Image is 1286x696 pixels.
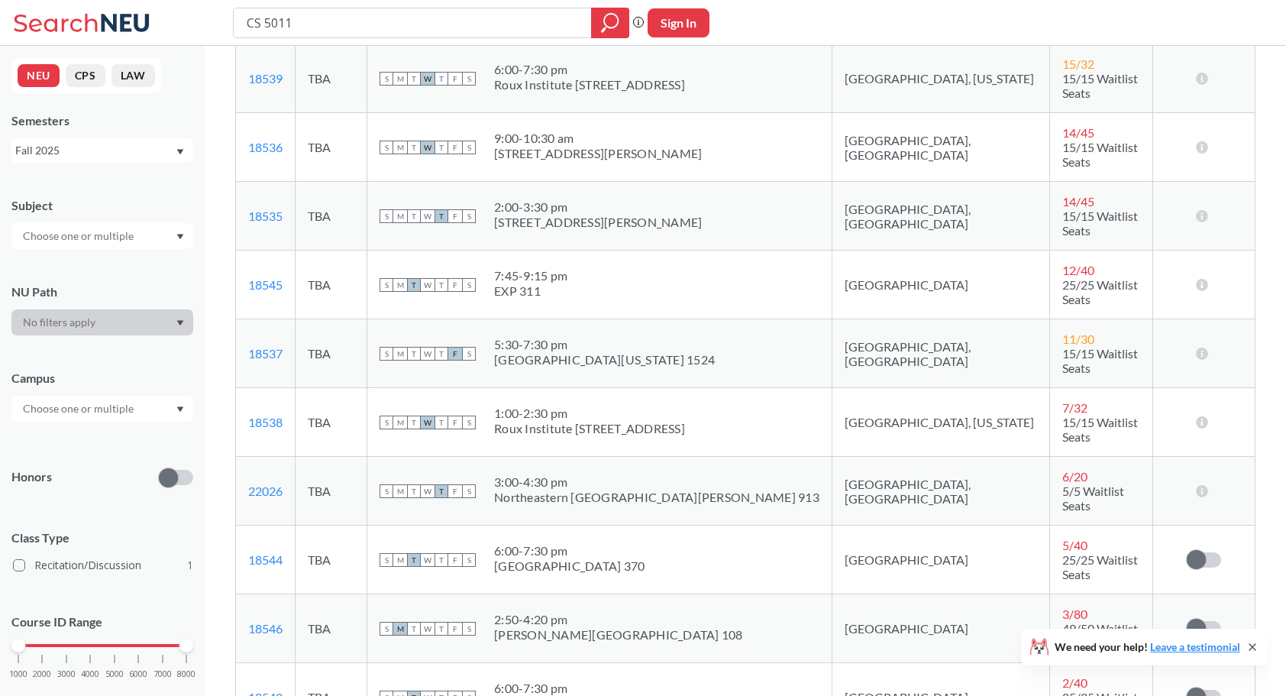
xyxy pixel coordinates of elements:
[494,146,702,161] div: [STREET_ADDRESS][PERSON_NAME]
[1062,332,1094,346] span: 11 / 30
[448,484,462,498] span: F
[1062,538,1087,552] span: 5 / 40
[421,347,435,361] span: W
[248,621,283,636] a: 18546
[407,141,421,154] span: T
[11,112,193,129] div: Semesters
[494,283,567,299] div: EXP 311
[448,347,462,361] span: F
[380,72,393,86] span: S
[435,347,448,361] span: T
[1150,640,1240,653] a: Leave a testimonial
[421,72,435,86] span: W
[832,251,1049,319] td: [GEOGRAPHIC_DATA]
[832,113,1049,182] td: [GEOGRAPHIC_DATA], [GEOGRAPHIC_DATA]
[448,553,462,567] span: F
[448,209,462,223] span: F
[494,490,819,505] div: Northeastern [GEOGRAPHIC_DATA][PERSON_NAME] 913
[296,251,367,319] td: TBA
[1062,346,1138,375] span: 15/15 Waitlist Seats
[248,209,283,223] a: 18535
[1062,675,1087,690] span: 2 / 40
[494,62,685,77] div: 6:00 - 7:30 pm
[407,278,421,292] span: T
[296,388,367,457] td: TBA
[176,320,184,326] svg: Dropdown arrow
[105,670,124,678] span: 5000
[245,10,580,36] input: Class, professor, course number, "phrase"
[407,347,421,361] span: T
[18,64,60,87] button: NEU
[296,457,367,526] td: TBA
[393,278,407,292] span: M
[296,526,367,594] td: TBA
[462,72,476,86] span: S
[15,227,144,245] input: Choose one or multiple
[832,388,1049,457] td: [GEOGRAPHIC_DATA], [US_STATE]
[1062,209,1138,238] span: 15/15 Waitlist Seats
[248,140,283,154] a: 18536
[462,622,476,636] span: S
[421,278,435,292] span: W
[248,552,283,567] a: 18544
[11,283,193,300] div: NU Path
[1062,263,1094,277] span: 12 / 40
[494,199,702,215] div: 2:00 - 3:30 pm
[832,182,1049,251] td: [GEOGRAPHIC_DATA], [GEOGRAPHIC_DATA]
[494,268,567,283] div: 7:45 - 9:15 pm
[393,416,407,429] span: M
[296,44,367,113] td: TBA
[11,613,193,631] p: Course ID Range
[1062,552,1138,581] span: 25/25 Waitlist Seats
[393,72,407,86] span: M
[494,406,685,421] div: 1:00 - 2:30 pm
[494,77,685,92] div: Roux Institute [STREET_ADDRESS]
[296,594,367,663] td: TBA
[494,627,743,643] div: [PERSON_NAME][GEOGRAPHIC_DATA] 108
[57,670,76,678] span: 3000
[648,8,709,37] button: Sign In
[494,131,702,146] div: 9:00 - 10:30 am
[407,553,421,567] span: T
[393,553,407,567] span: M
[448,141,462,154] span: F
[393,209,407,223] span: M
[832,526,1049,594] td: [GEOGRAPHIC_DATA]
[11,309,193,335] div: Dropdown arrow
[248,484,283,498] a: 22026
[494,215,702,230] div: [STREET_ADDRESS][PERSON_NAME]
[407,622,421,636] span: T
[1062,71,1138,100] span: 15/15 Waitlist Seats
[248,346,283,361] a: 18537
[421,209,435,223] span: W
[462,553,476,567] span: S
[380,484,393,498] span: S
[11,197,193,214] div: Subject
[494,681,579,696] div: 6:00 - 7:30 pm
[1062,194,1094,209] span: 14 / 45
[11,468,52,486] p: Honors
[1062,469,1087,484] span: 6 / 20
[421,553,435,567] span: W
[248,277,283,292] a: 18545
[494,421,685,436] div: Roux Institute [STREET_ADDRESS]
[448,72,462,86] span: F
[296,182,367,251] td: TBA
[448,278,462,292] span: F
[494,543,645,558] div: 6:00 - 7:30 pm
[176,234,184,240] svg: Dropdown arrow
[393,622,407,636] span: M
[380,278,393,292] span: S
[11,529,193,546] span: Class Type
[380,622,393,636] span: S
[435,278,448,292] span: T
[296,319,367,388] td: TBA
[1062,607,1087,621] span: 3 / 80
[111,64,155,87] button: LAW
[407,416,421,429] span: T
[407,484,421,498] span: T
[66,64,105,87] button: CPS
[1062,400,1087,415] span: 7 / 32
[435,553,448,567] span: T
[435,141,448,154] span: T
